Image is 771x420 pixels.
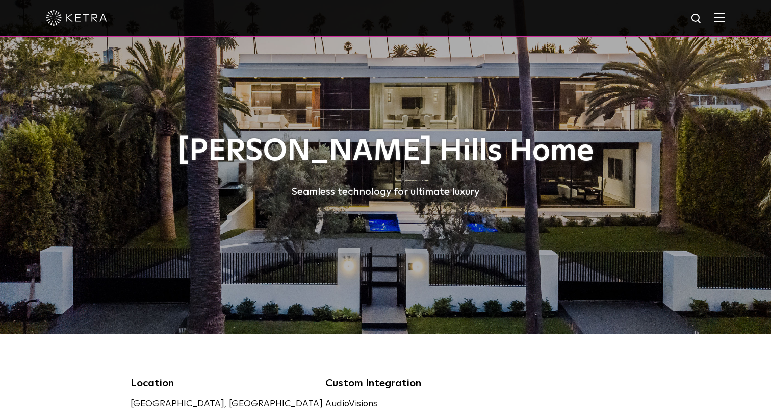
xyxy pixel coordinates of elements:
[131,397,323,411] p: [GEOGRAPHIC_DATA], [GEOGRAPHIC_DATA]
[131,184,640,200] div: Seamless technology for ultimate luxury
[325,399,377,408] a: AudioVisions
[131,135,640,168] h1: [PERSON_NAME] Hills Home
[690,13,703,26] img: search icon
[325,375,450,391] h5: Custom Integration
[46,10,107,26] img: ketra-logo-2019-white
[714,13,725,22] img: Hamburger%20Nav.svg
[131,375,323,391] h5: Location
